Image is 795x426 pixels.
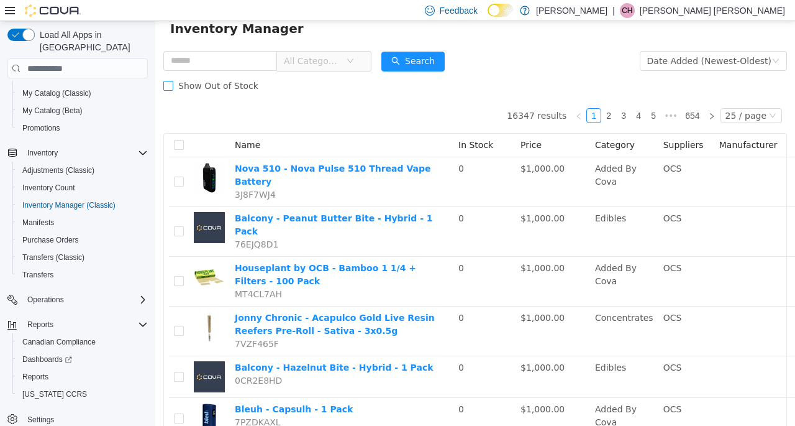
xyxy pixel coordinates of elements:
[303,341,309,351] span: 0
[12,179,153,197] button: Inventory Count
[79,341,278,351] a: Balcony - Hazelnut Bite - Hybrid - 1 Pack
[526,88,548,101] a: 654
[17,387,92,402] a: [US_STATE] CCRS
[17,103,88,118] a: My Catalog (Beta)
[620,3,635,18] div: Connor Horvath
[17,267,148,282] span: Transfers
[508,242,527,252] span: OCS
[303,242,309,252] span: 0
[303,292,309,302] span: 0
[564,119,622,129] span: Manufacturer
[226,30,289,50] button: icon: searchSearch
[79,292,279,315] a: Jonny Chronic - Acapulco Gold Live Resin Reefers Pre-Roll - Sativa - 3x0.5g
[22,389,87,399] span: [US_STATE] CCRS
[18,60,108,70] span: Show Out of Stock
[22,372,48,382] span: Reports
[79,142,275,165] a: Nova 510 - Nova Pulse 510 Thread Vape Battery
[17,233,148,248] span: Purchase Orders
[12,249,153,266] button: Transfers (Classic)
[79,396,125,406] span: 7PZDKAXL
[22,88,91,98] span: My Catalog (Classic)
[12,102,153,119] button: My Catalog (Beta)
[27,295,64,305] span: Operations
[17,335,148,350] span: Canadian Compliance
[549,87,564,102] li: Next Page
[12,214,153,231] button: Manifests
[365,292,409,302] span: $1,000.00
[365,192,409,202] span: $1,000.00
[420,91,427,99] i: icon: left
[508,192,527,202] span: OCS
[191,36,199,45] i: icon: down
[303,142,309,152] span: 0
[22,270,53,280] span: Transfers
[447,88,460,101] a: 2
[2,144,153,162] button: Inventory
[491,88,505,101] a: 5
[622,3,632,18] span: CH
[491,87,506,102] li: 5
[79,383,198,393] a: Bleuh - Capsulh - 1 Pack
[22,123,60,133] span: Promotions
[22,146,63,160] button: Inventory
[17,86,96,101] a: My Catalog (Classic)
[22,106,83,116] span: My Catalog (Beta)
[17,103,148,118] span: My Catalog (Beta)
[435,285,503,335] td: Concentrates
[525,87,548,102] li: 654
[79,242,261,265] a: Houseplant by OCB - Bamboo 1 1/4 + Filters - 100 Pack
[22,317,58,332] button: Reports
[12,162,153,179] button: Adjustments (Classic)
[22,354,72,364] span: Dashboards
[129,34,185,46] span: All Categories
[617,36,624,45] i: icon: down
[17,121,148,136] span: Promotions
[22,218,54,228] span: Manifests
[22,165,94,175] span: Adjustments (Classic)
[506,87,525,102] span: •••
[17,180,148,195] span: Inventory Count
[365,383,409,393] span: $1,000.00
[435,236,503,285] td: Added By Cova
[22,252,84,262] span: Transfers (Classic)
[17,215,148,230] span: Manifests
[303,119,338,129] span: In Stock
[79,268,127,278] span: MT4CL7AH
[17,335,101,350] a: Canadian Compliance
[12,351,153,368] a: Dashboards
[352,87,411,102] li: 16347 results
[79,354,127,364] span: 0CR2E8HD
[22,183,75,193] span: Inventory Count
[553,91,560,99] i: icon: right
[508,341,527,351] span: OCS
[2,316,153,333] button: Reports
[461,87,476,102] li: 3
[35,29,148,53] span: Load All Apps in [GEOGRAPHIC_DATA]
[365,242,409,252] span: $1,000.00
[17,369,148,384] span: Reports
[492,30,616,49] div: Date Added (Newest-Oldest)
[435,186,503,236] td: Edibles
[12,368,153,386] button: Reports
[508,383,527,393] span: OCS
[440,119,479,129] span: Category
[508,142,527,152] span: OCS
[432,88,445,101] a: 1
[25,4,81,17] img: Cova
[435,377,503,419] td: Added By Cova
[22,317,148,332] span: Reports
[22,337,96,347] span: Canadian Compliance
[476,87,491,102] li: 4
[79,169,120,178] span: 3J8F7WJ4
[17,369,53,384] a: Reports
[12,119,153,137] button: Promotions
[22,200,116,210] span: Inventory Manager (Classic)
[17,250,148,265] span: Transfers (Classic)
[640,3,785,18] p: [PERSON_NAME] [PERSON_NAME]
[17,180,80,195] a: Inventory Count
[17,267,58,282] a: Transfers
[488,4,514,17] input: Dark Mode
[17,86,148,101] span: My Catalog (Classic)
[435,335,503,377] td: Edibles
[39,382,70,413] img: Bleuh - Capsulh - 1 Pack hero shot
